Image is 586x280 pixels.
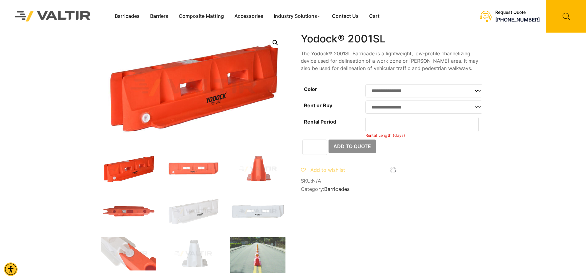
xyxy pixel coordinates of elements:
[495,10,540,15] div: Request Quote
[312,178,321,184] span: N/A
[145,12,173,21] a: Barriers
[327,12,364,21] a: Contact Us
[270,37,281,48] a: Open this option
[229,12,269,21] a: Accessories
[230,237,285,273] img: A straight road with orange traffic cones and lights marking a closed lane. Green foliage lines t...
[495,17,540,23] a: call (888) 496-3625
[329,140,376,153] button: Add to Quote
[301,115,365,140] th: Rental Period
[101,152,156,186] img: 2001SL_Org_3Q.jpg
[110,12,145,21] a: Barricades
[364,12,385,21] a: Cart
[365,117,479,132] input: Number
[365,133,405,138] small: Rental Length (days)
[269,12,327,21] a: Industry Solutions
[230,152,285,186] img: A bright orange traffic barrier viewed from the front, featuring a flat base and a vertical cente...
[301,186,485,192] span: Category:
[304,86,317,92] label: Color
[302,140,327,155] input: Product quantity
[165,152,221,186] img: An orange plastic dock bumper with two rectangular cutouts and a logo, designed for marine or ind...
[324,186,349,192] a: Barricades
[4,262,18,276] div: Accessibility Menu
[101,195,156,228] img: An orange plastic traffic barrier with a flat base and pointed ends, featuring a label and holes ...
[173,12,229,21] a: Composite Matting
[165,195,221,228] img: A white plastic dock bumper with multiple holes, featuring the brand name "YODOCK" printed on the...
[301,178,485,184] span: SKU:
[301,33,485,45] h1: Yodock® 2001SL
[7,3,99,29] img: Valtir Rentals
[301,50,485,72] p: The Yodock® 2001SL Barricade is a lightweight, low-profile channelizing device used for delineati...
[165,237,221,270] img: A white plastic component with a tapered design, featuring a flat base and a smooth surface.
[230,195,285,228] img: A white plastic dock bumper with two rectangular cutouts and a logo, designed for protection in d...
[101,237,156,270] img: Close-up of a white and orange plastic object, possibly a traffic barrier or safety cone, showing...
[304,102,332,108] label: Rent or Buy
